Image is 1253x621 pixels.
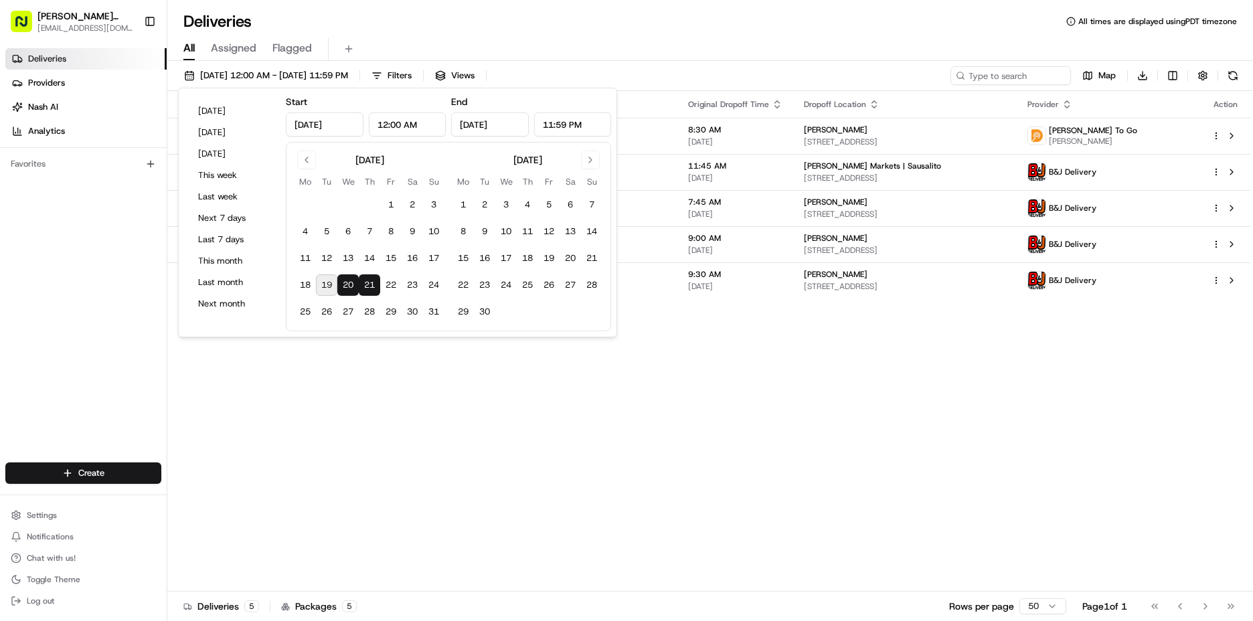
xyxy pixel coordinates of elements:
button: 30 [402,301,423,323]
button: [PERSON_NAME] Markets[EMAIL_ADDRESS][DOMAIN_NAME] [5,5,139,37]
div: 5 [342,600,357,612]
span: Deliveries [28,53,66,65]
span: [DATE] [118,244,146,254]
button: Log out [5,592,161,610]
button: 4 [295,221,316,242]
button: 6 [560,194,581,215]
th: Thursday [517,175,538,189]
img: profile_bj_cartwheel_2man.png [1028,163,1046,181]
span: [PERSON_NAME] [804,124,867,135]
img: profile_bj_cartwheel_2man.png [1028,236,1046,253]
span: [STREET_ADDRESS] [804,209,1005,219]
button: 8 [380,221,402,242]
div: 📗 [13,300,24,311]
button: Chat with us! [5,549,161,567]
span: Create [78,467,104,479]
button: 4 [517,194,538,215]
span: Provider [1027,99,1059,110]
button: 31 [423,301,444,323]
button: 21 [581,248,602,269]
div: We're available if you need us! [60,141,184,152]
span: [PERSON_NAME] Markets | Sausalito [804,161,941,171]
label: End [451,96,467,108]
button: 10 [423,221,444,242]
button: 23 [402,274,423,296]
button: 24 [495,274,517,296]
button: Refresh [1224,66,1242,85]
a: Providers [5,72,167,94]
button: 1 [452,194,474,215]
input: Time [534,112,612,137]
button: Go to previous month [297,151,316,169]
input: Clear [35,86,221,100]
button: 20 [337,274,359,296]
input: Type to search [950,66,1071,85]
span: API Documentation [127,299,215,313]
span: B&J Delivery [1049,239,1096,250]
button: 9 [474,221,495,242]
span: Wisdom [PERSON_NAME] [41,207,143,218]
h1: Deliveries [183,11,252,32]
img: profile_bj_cartwheel_2man.png [1028,272,1046,289]
button: 17 [423,248,444,269]
span: Assigned [211,40,256,56]
th: Saturday [560,175,581,189]
span: [PERSON_NAME] [804,197,867,207]
button: 12 [316,248,337,269]
a: 📗Knowledge Base [8,294,108,318]
span: [DATE] [688,137,782,147]
span: [DATE] [688,281,782,292]
button: 25 [295,301,316,323]
img: Wisdom Oko [13,195,35,221]
div: Start new chat [60,128,220,141]
span: 9:00 AM [688,233,782,244]
button: 29 [380,301,402,323]
img: profile_bj_cartwheel_2man.png [1028,199,1046,217]
img: 1736555255976-a54dd68f-1ca7-489b-9aae-adbdc363a1c4 [13,128,37,152]
button: 15 [380,248,402,269]
button: [DATE] 12:00 AM - [DATE] 11:59 PM [178,66,354,85]
span: [DATE] [688,173,782,183]
button: Filters [365,66,418,85]
span: [EMAIL_ADDRESS][DOMAIN_NAME] [37,23,133,33]
span: Toggle Theme [27,574,80,585]
th: Sunday [423,175,444,189]
div: Past conversations [13,174,86,185]
span: [PERSON_NAME] [1049,136,1137,147]
div: [DATE] [355,153,384,167]
span: Dropoff Location [804,99,866,110]
button: Next 7 days [192,209,272,228]
span: 7:45 AM [688,197,782,207]
button: 3 [495,194,517,215]
a: Deliveries [5,48,167,70]
button: 9 [402,221,423,242]
div: 5 [244,600,259,612]
th: Wednesday [495,175,517,189]
span: [DATE] [688,209,782,219]
span: Filters [388,70,412,82]
span: Analytics [28,125,65,137]
button: 25 [517,274,538,296]
button: Last month [192,273,272,292]
button: [DATE] [192,123,272,142]
button: 27 [337,301,359,323]
span: Settings [27,510,57,521]
button: 21 [359,274,380,296]
span: [PERSON_NAME] To Go [1049,125,1137,136]
span: B&J Delivery [1049,203,1096,213]
button: 14 [359,248,380,269]
button: This month [192,252,272,270]
button: 28 [581,274,602,296]
button: 7 [581,194,602,215]
th: Sunday [581,175,602,189]
button: 7 [359,221,380,242]
th: Friday [538,175,560,189]
span: [PERSON_NAME] Markets [37,9,133,23]
button: Last 7 days [192,230,272,249]
span: All times are displayed using PDT timezone [1078,16,1237,27]
button: 12 [538,221,560,242]
span: [PERSON_NAME] [804,233,867,244]
span: Original Dropoff Time [688,99,769,110]
button: 18 [295,274,316,296]
img: Liam S. [13,231,35,252]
